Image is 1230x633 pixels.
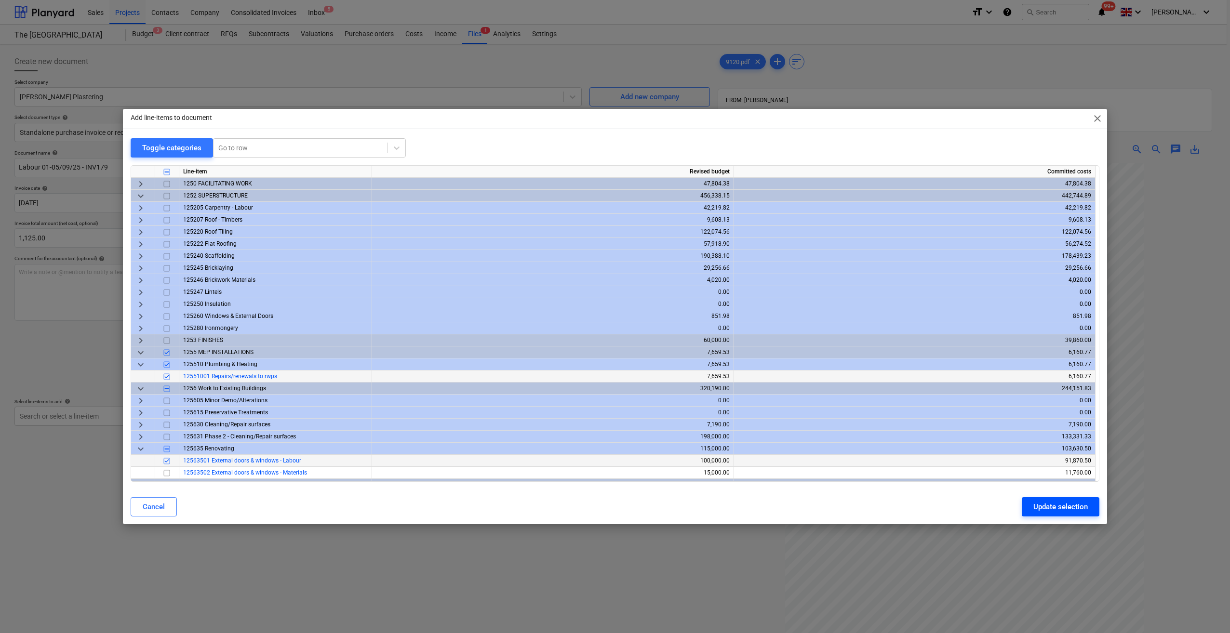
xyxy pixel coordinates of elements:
[183,240,237,247] span: 125222 Flat Roofing
[183,337,223,343] span: 1253 FINISHES
[183,349,254,356] span: 1255 MEP INSTALLATIONS
[738,467,1091,479] div: 11,760.00
[738,334,1091,346] div: 39,860.00
[376,226,730,238] div: 122,074.56
[738,346,1091,358] div: 6,160.77
[135,419,147,431] span: keyboard_arrow_right
[376,250,730,262] div: 190,388.10
[183,289,222,295] span: 125247 Lintels
[131,138,213,158] button: Toggle categories
[135,323,147,334] span: keyboard_arrow_right
[183,277,255,283] span: 125246 Brickwork Materials
[183,228,233,235] span: 125220 Roof Tiling
[734,166,1096,178] div: Committed costs
[179,166,372,178] div: Line-item
[143,501,165,513] div: Cancel
[376,310,730,322] div: 851.98
[1182,587,1230,633] iframe: Chat Widget
[376,419,730,431] div: 7,190.00
[376,407,730,419] div: 0.00
[376,334,730,346] div: 60,000.00
[135,214,147,226] span: keyboard_arrow_right
[738,178,1091,190] div: 47,804.38
[135,178,147,190] span: keyboard_arrow_right
[183,469,307,476] a: 12563502 External doors & windows - Materials
[183,445,234,452] span: 125635 Renovating
[376,346,730,358] div: 7,659.53
[135,311,147,322] span: keyboard_arrow_right
[183,192,248,199] span: 1252 SUPERSTRUCTURE
[135,238,147,250] span: keyboard_arrow_right
[183,252,235,259] span: 125240 Scaffolding
[142,142,201,154] div: Toggle categories
[183,373,277,380] span: 12551001 Repairs/renewals to rwps
[183,397,267,404] span: 125605 Minor Demo/Alterations
[183,421,270,428] span: 125630 Cleaning/Repair surfaces
[738,250,1091,262] div: 178,439.23
[135,202,147,214] span: keyboard_arrow_right
[376,467,730,479] div: 15,000.00
[183,325,238,331] span: 125280 Ironmongery
[131,113,212,123] p: Add line-items to document
[131,497,177,516] button: Cancel
[135,263,147,274] span: keyboard_arrow_right
[183,433,296,440] span: 125631 Phase 2 - Cleaning/Repair surfaces
[376,431,730,443] div: 198,000.00
[376,322,730,334] div: 0.00
[1022,497,1099,516] button: Update selection
[135,407,147,419] span: keyboard_arrow_right
[376,286,730,298] div: 0.00
[1033,501,1088,513] div: Update selection
[738,190,1091,202] div: 442,744.89
[376,202,730,214] div: 42,219.82
[738,286,1091,298] div: 0.00
[376,370,730,382] div: 7,659.53
[135,299,147,310] span: keyboard_arrow_right
[738,382,1091,395] div: 244,151.83
[738,226,1091,238] div: 122,074.56
[376,190,730,202] div: 456,338.15
[183,385,266,392] span: 1256 Work to Existing Buildings
[738,358,1091,370] div: 6,160.77
[183,409,268,416] span: 125615 Preservative Treatments
[738,479,1091,491] div: 276,011.91
[376,214,730,226] div: 9,608.13
[738,274,1091,286] div: 4,020.00
[376,479,730,491] div: 408,359.48
[135,287,147,298] span: keyboard_arrow_right
[376,262,730,274] div: 29,256.66
[135,383,147,395] span: keyboard_arrow_down
[183,457,301,464] a: 12563501 External doors & windows - Labour
[183,264,233,271] span: 125245 Bricklaying
[738,395,1091,407] div: 0.00
[376,178,730,190] div: 47,804.38
[135,251,147,262] span: keyboard_arrow_right
[376,455,730,467] div: 100,000.00
[135,275,147,286] span: keyboard_arrow_right
[135,395,147,407] span: keyboard_arrow_right
[738,322,1091,334] div: 0.00
[183,313,273,319] span: 125260 Windows & External Doors
[738,419,1091,431] div: 7,190.00
[135,226,147,238] span: keyboard_arrow_right
[738,443,1091,455] div: 103,630.50
[738,238,1091,250] div: 56,274.52
[135,335,147,346] span: keyboard_arrow_right
[135,347,147,358] span: keyboard_arrow_down
[135,431,147,443] span: keyboard_arrow_right
[183,180,252,187] span: 1250 FACILITATING WORK
[738,202,1091,214] div: 42,219.82
[738,214,1091,226] div: 9,608.13
[183,216,242,223] span: 125207 Roof - Timbers
[376,358,730,370] div: 7,659.53
[135,443,147,455] span: keyboard_arrow_down
[376,443,730,455] div: 115,000.00
[738,431,1091,443] div: 133,331.33
[135,479,147,491] span: keyboard_arrow_right
[372,166,734,178] div: Revised budget
[376,298,730,310] div: 0.00
[183,301,231,307] span: 125250 Insulation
